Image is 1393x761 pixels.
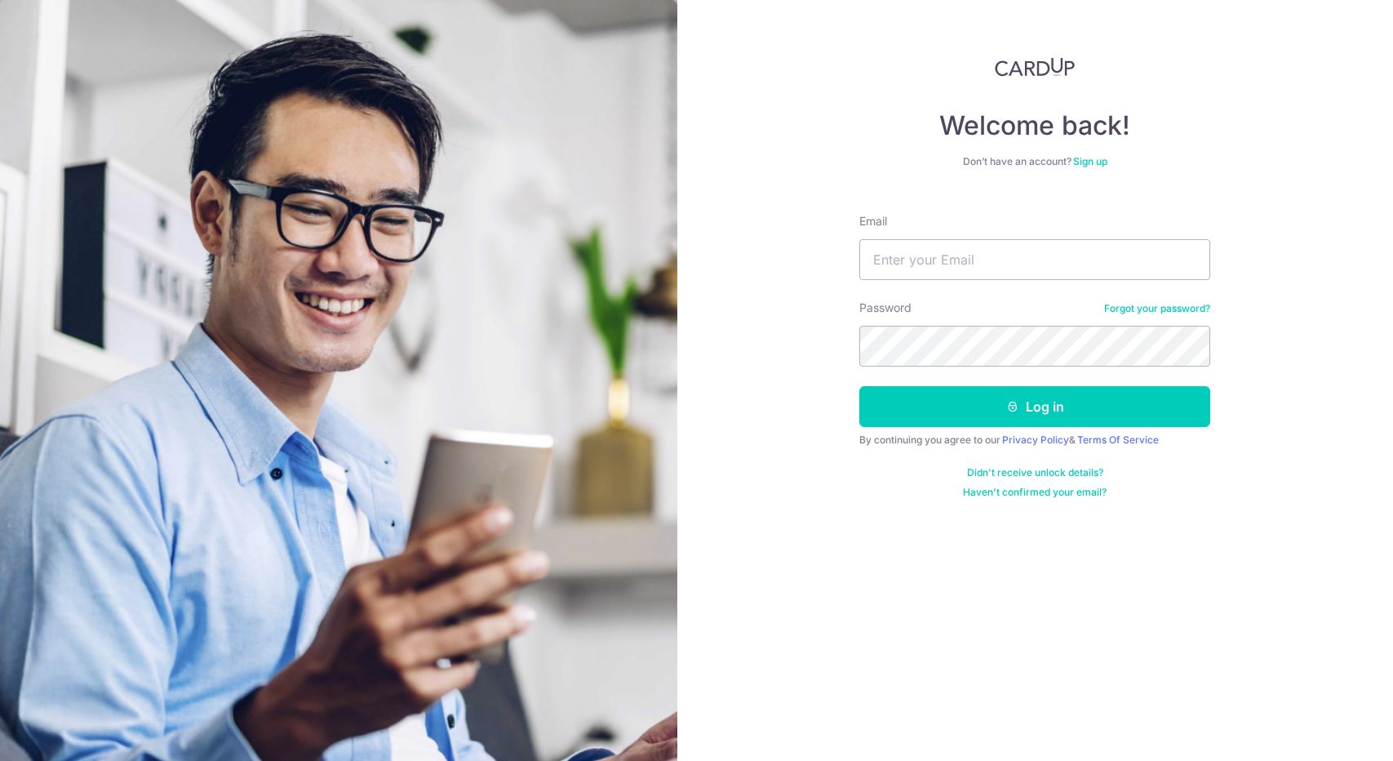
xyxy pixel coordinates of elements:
a: Didn't receive unlock details? [967,466,1103,479]
img: CardUp Logo [995,57,1075,77]
h4: Welcome back! [859,109,1210,142]
a: Terms Of Service [1077,434,1159,446]
a: Haven't confirmed your email? [963,486,1107,499]
input: Enter your Email [859,239,1210,280]
a: Privacy Policy [1002,434,1069,446]
label: Password [859,300,912,316]
div: By continuing you agree to our & [859,434,1210,447]
label: Email [859,213,887,229]
a: Forgot your password? [1104,302,1210,315]
a: Sign up [1073,155,1107,167]
button: Log in [859,386,1210,427]
div: Don’t have an account? [859,155,1210,168]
